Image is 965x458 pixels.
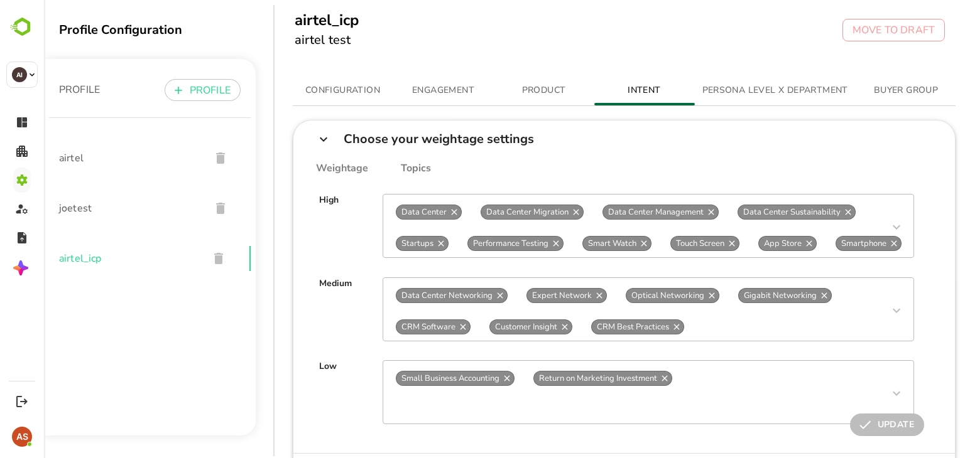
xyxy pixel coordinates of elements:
[15,82,56,97] p: PROFILE
[352,373,461,384] span: Small Business Accounting
[582,288,675,303] div: Optical Networking
[357,83,442,99] span: ENGAGEMENT
[352,205,418,220] div: Data Center
[715,238,763,249] span: App Store
[352,321,417,333] span: CRM Software
[489,371,628,386] div: Return on Marketing Investment
[352,319,427,334] div: CRM Software
[12,67,27,82] div: AI
[809,23,891,38] p: MOVE TO DRAFT
[256,83,342,99] span: CONFIGURATION
[352,238,395,249] span: Startups
[714,236,773,251] div: App Store
[352,206,408,218] span: Data Center
[558,83,643,99] span: INTENT
[249,120,912,157] div: Choose your weightage settings
[457,83,543,99] span: PRODUCT
[695,290,778,301] span: Gigabit Networking
[146,83,187,98] p: PROFILE
[437,206,530,218] span: Data Center Migration
[251,30,315,50] h6: airtel test
[275,277,308,341] div: Medium
[627,238,685,249] span: Touch Screen
[300,133,490,145] div: Choose your weightage settings
[15,201,156,216] span: joetest
[6,15,38,39] img: BambooboxLogoMark.f1c84d78b4c51b1a7b5f700c9845e183.svg
[13,393,30,410] button: Logout
[5,133,207,183] div: airtel
[445,319,528,334] div: Customer Insight
[819,83,905,99] span: BUYER GROUP
[275,194,295,258] div: High
[559,206,665,218] span: Data Center Management
[275,360,293,424] div: Low
[548,321,630,333] span: CRM Best Practices
[5,183,207,233] div: joetest
[272,162,324,174] div: Weightage
[352,288,464,303] div: Data Center Networking
[694,288,788,303] div: Gigabit Networking
[547,319,640,334] div: CRM Best Practices
[490,373,618,384] span: Return on Marketing Investment
[559,205,675,220] div: Data Center Management
[121,79,197,101] button: PROFILE
[249,75,912,105] div: simple tabs
[423,236,520,251] div: Performance Testing
[482,288,563,303] div: Expert Network
[352,236,405,251] div: Startups
[424,238,510,249] span: Performance Testing
[437,205,540,220] div: Data Center Migration
[539,238,597,249] span: Smart Watch
[792,238,848,249] span: Smartphone
[15,151,156,166] span: airtel
[15,251,155,266] span: airtel_icp
[658,83,804,99] span: PERSONA LEVEL X DEPARTMENT
[582,290,665,301] span: Optical Networking
[792,236,858,251] div: Smartphone
[483,290,553,301] span: Expert Network
[352,290,454,301] span: Data Center Networking
[5,233,207,284] div: airtel_icp
[15,21,212,38] div: Profile Configuration
[12,427,32,447] div: AS
[694,205,812,220] div: Data Center Sustainability
[446,321,518,333] span: Customer Insight
[538,236,608,251] div: Smart Watch
[352,371,471,386] div: Small Business Accounting
[799,19,901,41] button: MOVE TO DRAFT
[324,162,387,174] div: Topics
[251,10,315,30] h5: airtel_icp
[694,206,802,218] span: Data Center Sustainability
[626,236,695,251] div: Touch Screen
